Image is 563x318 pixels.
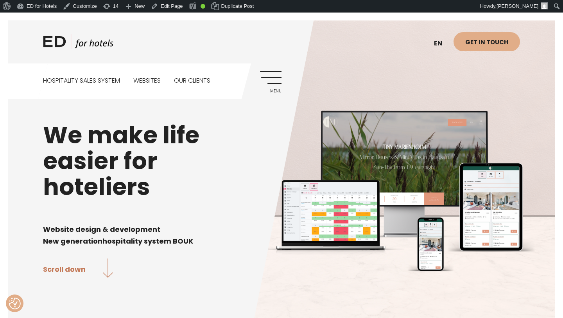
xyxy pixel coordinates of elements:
div: Page 1 [43,211,520,247]
h1: We make life easier for hoteliers [43,122,520,200]
a: en [430,34,454,53]
a: Menu [260,71,281,93]
div: Good [201,4,205,9]
a: Our clients [174,63,210,98]
a: Scroll down [43,258,113,279]
span: hospitality system BOUK [102,236,193,246]
span: [PERSON_NAME] [497,3,538,9]
a: Websites [133,63,161,98]
img: Revisit consent button [9,298,21,309]
span: Menu [260,89,281,94]
span: Website design & development New generation [43,224,160,246]
a: ED HOTELS [43,34,113,54]
a: Get in touch [454,32,520,51]
a: Hospitality sales system [43,63,120,98]
button: Consent Preferences [9,298,21,309]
